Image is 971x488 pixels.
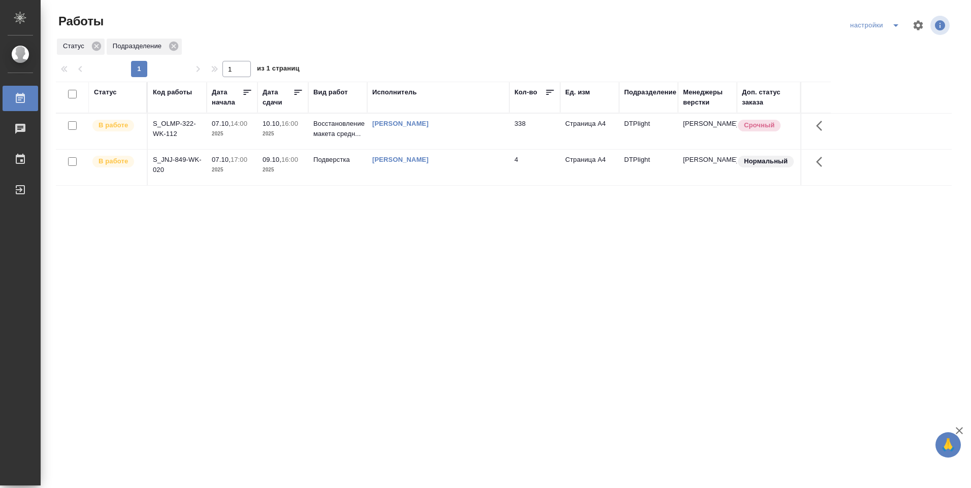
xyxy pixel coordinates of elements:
button: 🙏 [935,432,961,458]
div: Исполнитель выполняет работу [91,155,142,168]
p: 2025 [263,165,303,175]
td: 4 [509,150,560,185]
td: 338 [509,114,560,149]
a: [PERSON_NAME] [372,120,429,127]
p: 14:00 [231,120,247,127]
span: Настроить таблицу [906,13,930,38]
p: 09.10, [263,156,281,163]
span: 🙏 [940,434,957,456]
div: Статус [94,87,117,97]
p: 07.10, [212,156,231,163]
div: Кол-во [514,87,537,97]
div: Код работы [153,87,192,97]
div: Статус [57,39,105,55]
button: Здесь прячутся важные кнопки [810,150,834,174]
td: Страница А4 [560,114,619,149]
div: Подразделение [107,39,182,55]
td: S_OLMP-322-WK-112 [148,114,207,149]
p: Подверстка [313,155,362,165]
p: Нормальный [744,156,788,166]
div: Исполнитель [372,87,417,97]
span: из 1 страниц [257,62,300,77]
td: Страница А4 [560,150,619,185]
div: Ед. изм [565,87,590,97]
p: [PERSON_NAME] [683,155,732,165]
p: Статус [63,41,88,51]
p: 07.10, [212,120,231,127]
td: DTPlight [619,150,678,185]
div: Дата начала [212,87,242,108]
button: Здесь прячутся важные кнопки [810,114,834,138]
div: Исполнитель выполняет работу [91,119,142,132]
td: DTPlight [619,114,678,149]
p: Подразделение [113,41,165,51]
p: 16:00 [281,156,298,163]
span: Посмотреть информацию [930,16,952,35]
p: 2025 [263,129,303,139]
div: Подразделение [624,87,676,97]
p: 16:00 [281,120,298,127]
p: В работе [99,156,128,166]
div: Доп. статус заказа [742,87,795,108]
p: Срочный [744,120,774,130]
div: split button [848,17,906,33]
p: 10.10, [263,120,281,127]
p: [PERSON_NAME] [683,119,732,129]
p: В работе [99,120,128,130]
td: S_JNJ-849-WK-020 [148,150,207,185]
p: 17:00 [231,156,247,163]
a: [PERSON_NAME] [372,156,429,163]
p: Восстановление макета средн... [313,119,362,139]
div: Вид работ [313,87,348,97]
span: Работы [56,13,104,29]
p: 2025 [212,165,252,175]
div: Менеджеры верстки [683,87,732,108]
div: Дата сдачи [263,87,293,108]
p: 2025 [212,129,252,139]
